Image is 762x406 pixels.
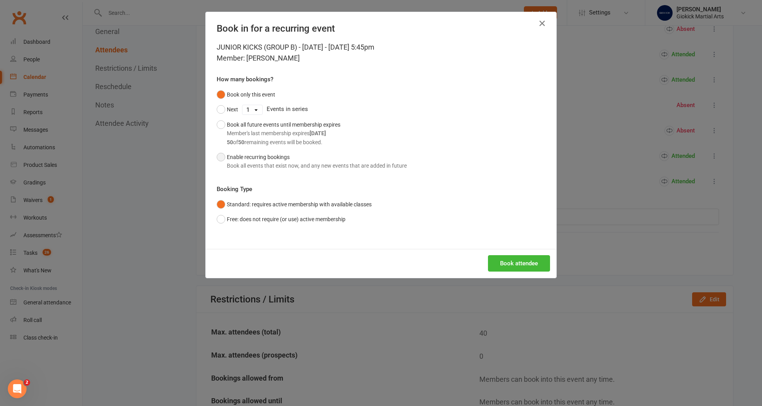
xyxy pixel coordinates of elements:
button: Enable recurring bookingsBook all events that exist now, and any new events that are added in future [217,150,407,173]
button: Standard: requires active membership with available classes [217,197,372,212]
button: Book only this event [217,87,275,102]
div: Events in series [217,102,545,117]
div: of remaining events will be booked. [227,138,340,147]
div: Book all events that exist now, and any new events that are added in future [227,161,407,170]
strong: 50 [227,139,233,145]
div: Member's last membership expires [227,129,340,138]
strong: [DATE] [310,130,326,136]
div: Book all future events until membership expires [227,120,340,147]
label: Booking Type [217,184,252,194]
h4: Book in for a recurring event [217,23,545,34]
button: Free: does not require (or use) active membership [217,212,345,227]
button: Book all future events until membership expiresMember's last membership expires[DATE]50of50remain... [217,117,340,150]
iframe: Intercom live chat [8,379,27,398]
button: Close [536,17,548,30]
span: 2 [24,379,30,386]
button: Next [217,102,238,117]
label: How many bookings? [217,75,273,84]
button: Book attendee [488,255,550,272]
strong: 50 [238,139,244,145]
div: JUNIOR KICKS (GROUP B) - [DATE] - [DATE] 5:45pm Member: [PERSON_NAME] [217,42,545,64]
